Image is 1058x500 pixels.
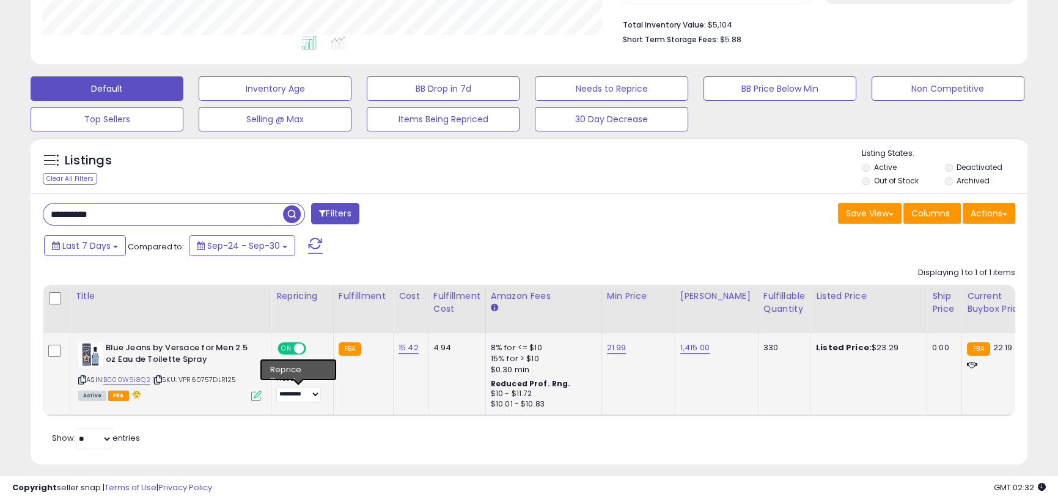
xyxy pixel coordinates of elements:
[491,399,592,410] div: $10.01 - $10.83
[31,107,183,131] button: Top Sellers
[43,173,97,185] div: Clear All Filters
[838,203,902,224] button: Save View
[103,375,150,385] a: B000W9I8Q2
[311,203,359,224] button: Filters
[491,303,498,314] small: Amazon Fees.
[207,240,280,252] span: Sep-24 - Sep-30
[105,482,156,493] a: Terms of Use
[607,342,626,354] a: 21.99
[339,290,388,303] div: Fulfillment
[52,432,140,444] span: Show: entries
[911,207,950,219] span: Columns
[399,290,423,303] div: Cost
[703,76,856,101] button: BB Price Below Min
[158,482,212,493] a: Privacy Policy
[932,342,952,353] div: 0.00
[367,76,520,101] button: BB Drop in 7d
[108,391,129,401] span: FBA
[31,76,183,101] button: Default
[279,344,294,354] span: ON
[491,353,592,364] div: 15% for > $10
[957,162,1002,172] label: Deactivated
[623,20,706,30] b: Total Inventory Value:
[433,290,480,315] div: Fulfillment Cost
[680,290,753,303] div: [PERSON_NAME]
[189,235,295,256] button: Sep-24 - Sep-30
[367,107,520,131] button: Items Being Repriced
[680,342,710,354] a: 1,415.00
[152,375,237,384] span: | SKU: VPR60757DLR125
[491,389,592,399] div: $10 - $11.72
[12,482,212,494] div: seller snap | |
[78,342,103,367] img: 51-VgB81KTL._SL40_.jpg
[75,290,266,303] div: Title
[12,482,57,493] strong: Copyright
[276,375,324,402] div: Preset:
[932,290,957,315] div: Ship Price
[607,290,670,303] div: Min Price
[957,175,990,186] label: Archived
[535,107,688,131] button: 30 Day Decrease
[129,390,142,399] i: hazardous material
[44,235,126,256] button: Last 7 Days
[623,17,1006,31] li: $5,104
[276,290,328,303] div: Repricing
[872,76,1024,101] button: Non Competitive
[720,34,741,45] span: $5.88
[491,342,592,353] div: 8% for <= $10
[816,342,872,353] b: Listed Price:
[535,76,688,101] button: Needs to Reprice
[128,241,184,252] span: Compared to:
[199,107,351,131] button: Selling @ Max
[623,34,718,45] b: Short Term Storage Fees:
[967,290,1030,315] div: Current Buybox Price
[339,342,361,356] small: FBA
[491,364,592,375] div: $0.30 min
[993,342,1013,353] span: 22.19
[276,361,324,372] div: Amazon AI *
[399,342,419,354] a: 15.42
[994,482,1046,493] span: 2025-10-8 02:32 GMT
[903,203,961,224] button: Columns
[763,290,806,315] div: Fulfillable Quantity
[65,152,112,169] h5: Listings
[763,342,801,353] div: 330
[62,240,111,252] span: Last 7 Days
[491,290,597,303] div: Amazon Fees
[199,76,351,101] button: Inventory Age
[78,342,262,400] div: ASIN:
[491,378,571,389] b: Reduced Prof. Rng.
[78,391,106,401] span: All listings currently available for purchase on Amazon
[433,342,476,353] div: 4.94
[873,175,918,186] label: Out of Stock
[106,342,254,368] b: Blue Jeans by Versace for Men 2.5 oz Eau de Toilette Spray
[862,148,1027,160] p: Listing States:
[304,344,324,354] span: OFF
[963,203,1015,224] button: Actions
[873,162,896,172] label: Active
[918,267,1015,279] div: Displaying 1 to 1 of 1 items
[816,342,917,353] div: $23.29
[967,342,990,356] small: FBA
[816,290,922,303] div: Listed Price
